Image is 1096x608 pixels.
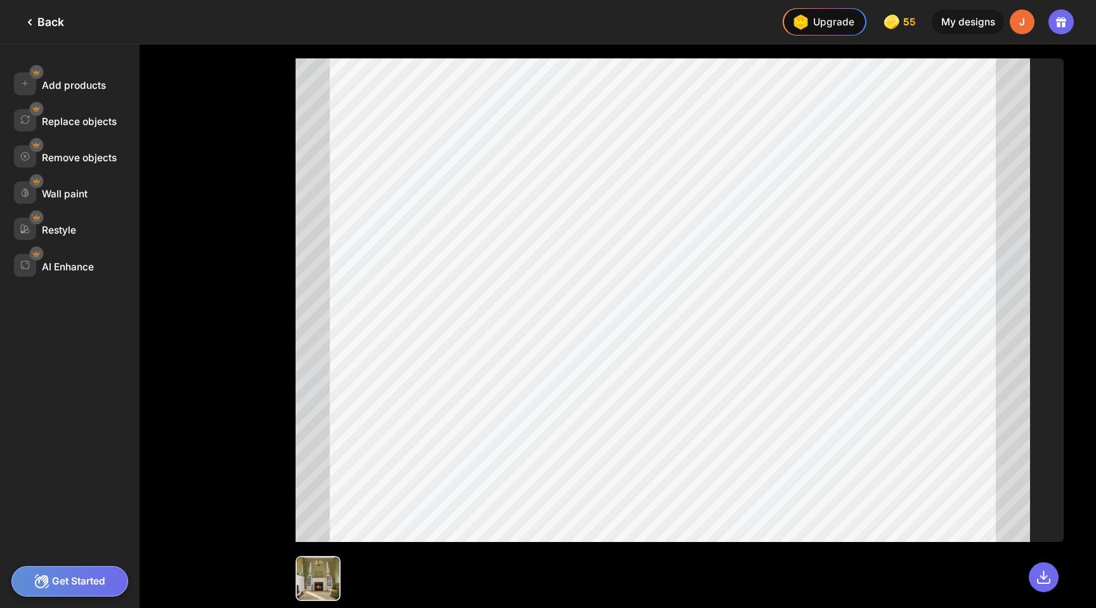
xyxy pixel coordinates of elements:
div: Wall paint [42,188,88,200]
div: Restyle [42,224,76,236]
div: AI Enhance [42,261,94,273]
img: upgrade-nav-btn-icon.gif [789,11,811,33]
div: Add products [42,79,106,91]
div: Back [22,15,64,30]
div: Get Started [11,566,129,597]
div: J [1010,10,1035,35]
div: Upgrade [789,11,854,33]
div: My designs [932,10,1003,35]
div: Replace objects [42,116,117,128]
span: 55 [903,17,918,28]
div: Remove objects [42,152,117,164]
